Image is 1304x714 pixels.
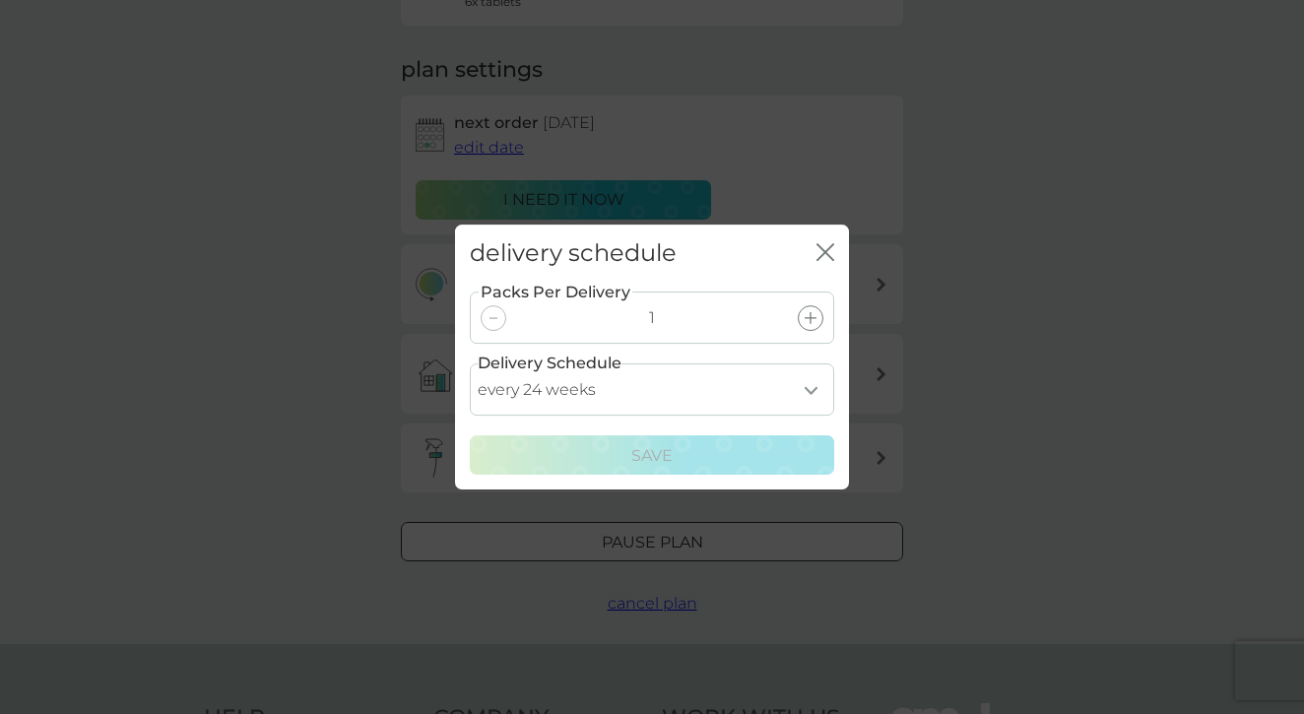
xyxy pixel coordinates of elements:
[816,243,834,264] button: close
[470,239,677,268] h2: delivery schedule
[649,305,655,331] p: 1
[479,280,632,305] label: Packs Per Delivery
[478,351,621,376] label: Delivery Schedule
[470,435,834,475] button: Save
[631,443,673,469] p: Save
